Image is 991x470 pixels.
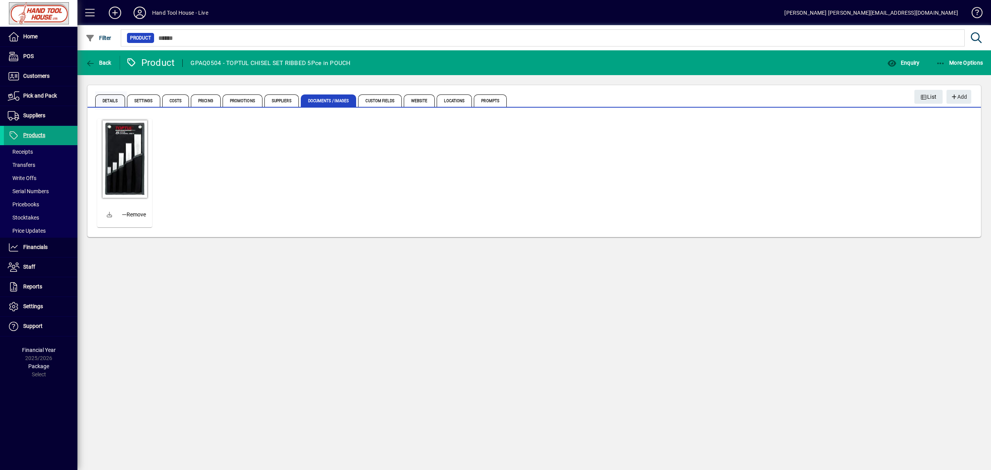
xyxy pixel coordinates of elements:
[8,188,49,194] span: Serial Numbers
[4,106,77,125] a: Suppliers
[8,149,33,155] span: Receipts
[28,363,49,369] span: Package
[4,86,77,106] a: Pick and Pack
[4,297,77,316] a: Settings
[4,47,77,66] a: POS
[23,53,34,59] span: POS
[4,277,77,297] a: Reports
[437,94,472,107] span: Locations
[23,33,38,39] span: Home
[126,57,175,69] div: Product
[887,60,919,66] span: Enquiry
[4,224,77,237] a: Price Updates
[921,91,937,103] span: List
[190,57,350,69] div: GPAQ0504 - TOPTUL CHISEL SET RIBBED 5Pce in POUCH
[152,7,208,19] div: Hand Tool House - Live
[4,198,77,211] a: Pricebooks
[950,91,967,103] span: Add
[914,90,943,104] button: List
[162,94,189,107] span: Costs
[4,158,77,172] a: Transfers
[4,238,77,257] a: Financials
[4,257,77,277] a: Staff
[946,90,971,104] button: Add
[95,94,125,107] span: Details
[936,60,983,66] span: More Options
[4,172,77,185] a: Write Offs
[4,145,77,158] a: Receipts
[77,56,120,70] app-page-header-button: Back
[8,214,39,221] span: Stocktakes
[191,94,221,107] span: Pricing
[23,264,35,270] span: Staff
[103,6,127,20] button: Add
[4,67,77,86] a: Customers
[23,323,43,329] span: Support
[8,162,35,168] span: Transfers
[86,35,111,41] span: Filter
[100,206,119,224] a: Download
[784,7,958,19] div: [PERSON_NAME] [PERSON_NAME][EMAIL_ADDRESS][DOMAIN_NAME]
[86,60,111,66] span: Back
[885,56,921,70] button: Enquiry
[23,93,57,99] span: Pick and Pack
[8,201,39,208] span: Pricebooks
[301,94,357,107] span: Documents / Images
[23,73,50,79] span: Customers
[130,34,151,42] span: Product
[22,347,56,353] span: Financial Year
[84,56,113,70] button: Back
[966,2,981,27] a: Knowledge Base
[8,175,36,181] span: Write Offs
[23,244,48,250] span: Financials
[358,94,401,107] span: Custom Fields
[23,112,45,118] span: Suppliers
[4,27,77,46] a: Home
[127,6,152,20] button: Profile
[404,94,435,107] span: Website
[119,208,149,221] button: Remove
[4,211,77,224] a: Stocktakes
[934,56,985,70] button: More Options
[23,132,45,138] span: Products
[8,228,46,234] span: Price Updates
[4,317,77,336] a: Support
[122,211,146,219] span: Remove
[23,303,43,309] span: Settings
[4,185,77,198] a: Serial Numbers
[223,94,262,107] span: Promotions
[23,283,42,290] span: Reports
[264,94,299,107] span: Suppliers
[84,31,113,45] button: Filter
[127,94,160,107] span: Settings
[474,94,507,107] span: Prompts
